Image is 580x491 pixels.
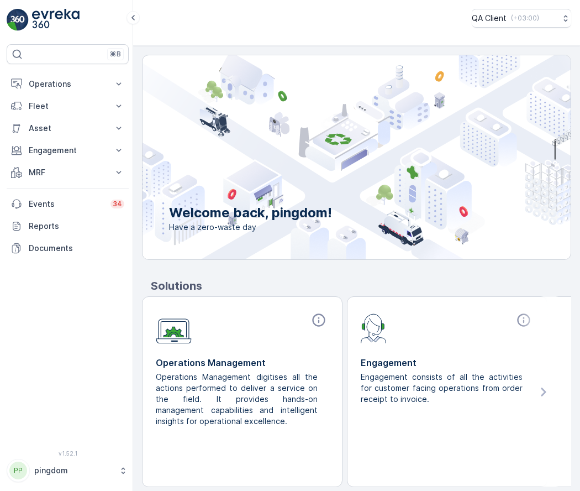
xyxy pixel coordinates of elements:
p: Reports [29,221,124,232]
img: module-icon [361,312,387,343]
p: Asset [29,123,107,134]
button: Operations [7,73,129,95]
button: MRF [7,161,129,184]
img: module-icon [156,312,192,344]
p: 34 [113,200,122,208]
a: Documents [7,237,129,259]
p: Welcome back, pingdom! [169,204,332,222]
button: PPpingdom [7,459,129,482]
div: PP [9,462,27,479]
p: Operations Management digitises all the actions performed to deliver a service on the field. It p... [156,372,320,427]
p: Solutions [151,278,571,294]
p: Documents [29,243,124,254]
img: logo_light-DOdMpM7g.png [32,9,80,31]
span: v 1.52.1 [7,450,129,457]
p: Operations Management [156,356,329,369]
p: Engagement consists of all the activities for customer facing operations from order receipt to in... [361,372,525,405]
p: Engagement [29,145,107,156]
p: Events [29,199,104,210]
p: ⌘B [110,50,121,59]
p: Operations [29,79,107,90]
p: MRF [29,167,107,178]
p: QA Client [472,13,507,24]
button: QA Client(+03:00) [472,9,571,28]
p: ( +03:00 ) [511,14,539,23]
button: Engagement [7,139,129,161]
button: Asset [7,117,129,139]
button: Fleet [7,95,129,117]
img: city illustration [93,55,571,259]
a: Reports [7,215,129,237]
img: logo [7,9,29,31]
p: pingdom [34,465,113,476]
p: Engagement [361,356,534,369]
a: Events34 [7,193,129,215]
span: Have a zero-waste day [169,222,332,233]
p: Fleet [29,101,107,112]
